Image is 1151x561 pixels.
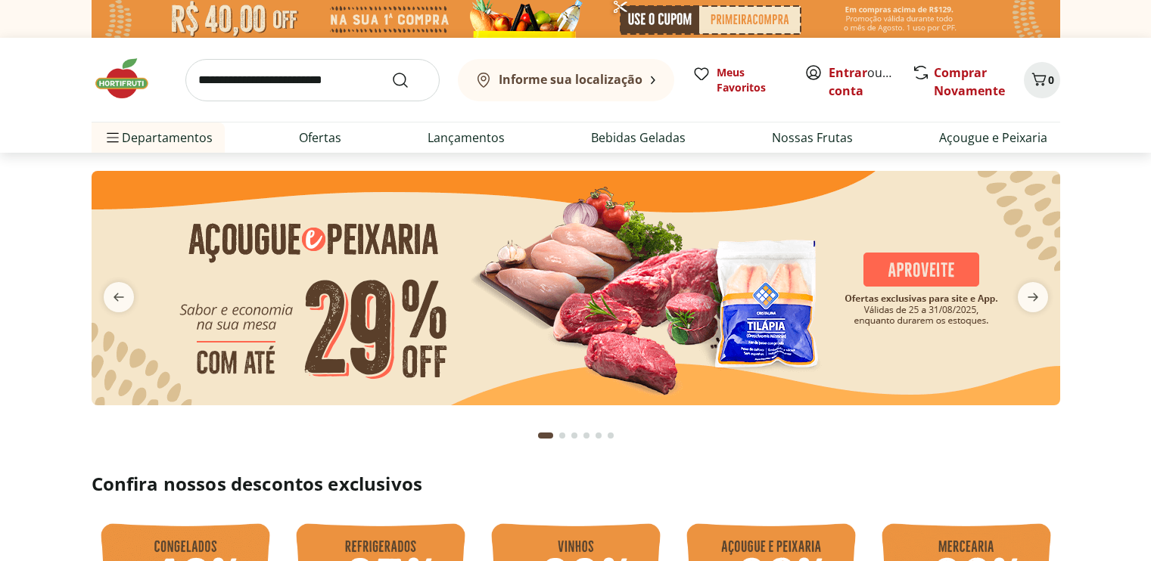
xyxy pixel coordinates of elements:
[92,472,1060,496] h2: Confira nossos descontos exclusivos
[299,129,341,147] a: Ofertas
[92,56,167,101] img: Hortifruti
[1048,73,1054,87] span: 0
[568,417,580,454] button: Go to page 3 from fs-carousel
[1024,62,1060,98] button: Carrinho
[593,417,605,454] button: Go to page 5 from fs-carousel
[717,65,786,95] span: Meus Favoritos
[591,129,686,147] a: Bebidas Geladas
[556,417,568,454] button: Go to page 2 from fs-carousel
[535,417,556,454] button: Current page from fs-carousel
[934,64,1005,99] a: Comprar Novamente
[499,71,642,88] b: Informe sua localização
[829,64,912,99] a: Criar conta
[104,119,122,156] button: Menu
[692,65,786,95] a: Meus Favoritos
[92,282,146,312] button: previous
[605,417,617,454] button: Go to page 6 from fs-carousel
[829,64,896,100] span: ou
[580,417,593,454] button: Go to page 4 from fs-carousel
[1006,282,1060,312] button: next
[829,64,867,81] a: Entrar
[772,129,853,147] a: Nossas Frutas
[458,59,674,101] button: Informe sua localização
[428,129,505,147] a: Lançamentos
[185,59,440,101] input: search
[391,71,428,89] button: Submit Search
[939,129,1047,147] a: Açougue e Peixaria
[92,171,1060,405] img: açougue
[104,119,213,156] span: Departamentos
